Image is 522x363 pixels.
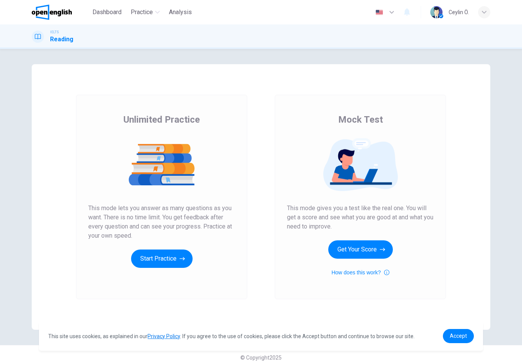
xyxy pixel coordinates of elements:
button: Get Your Score [328,240,393,259]
span: Analysis [169,8,192,17]
a: Privacy Policy [148,333,180,339]
span: Accept [450,333,467,339]
img: en [374,10,384,15]
span: © Copyright 2025 [240,355,282,361]
span: This mode gives you a test like the real one. You will get a score and see what you are good at a... [287,204,434,231]
span: IELTS [50,29,59,35]
h1: Reading [50,35,73,44]
span: Practice [131,8,153,17]
span: Unlimited Practice [123,113,200,126]
span: This site uses cookies, as explained in our . If you agree to the use of cookies, please click th... [48,333,415,339]
a: dismiss cookie message [443,329,474,343]
a: OpenEnglish logo [32,5,89,20]
button: How does this work? [331,268,389,277]
span: Mock Test [338,113,383,126]
button: Start Practice [131,250,193,268]
img: OpenEnglish logo [32,5,72,20]
span: This mode lets you answer as many questions as you want. There is no time limit. You get feedback... [88,204,235,240]
span: Dashboard [92,8,122,17]
button: Practice [128,5,163,19]
button: Dashboard [89,5,125,19]
button: Analysis [166,5,195,19]
img: Profile picture [430,6,443,18]
div: Ceylin Ö. [449,8,469,17]
div: cookieconsent [39,321,483,351]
